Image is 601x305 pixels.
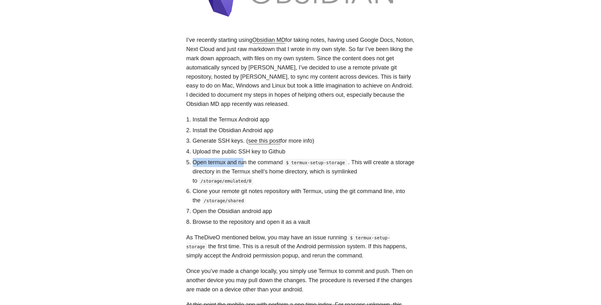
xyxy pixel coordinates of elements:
[193,158,415,185] li: Open termux and run the command . This will create a storage directory in the Termux shell’s home...
[248,138,280,144] a: see this post
[193,207,415,216] li: Open the Obsidian android app
[186,36,415,108] p: I’ve recently starting using for taking notes, having used Google Docs, Notion, Next Cloud and ju...
[193,115,415,124] li: Install the Termux Android app
[199,177,254,185] code: /storage/emulated/0
[252,37,285,43] a: Obsidian MD
[193,147,415,156] li: Upload the public SSH key to Github
[193,187,415,205] li: Clone your remote git notes repository with Termux, using the git command line, into the
[186,267,415,294] p: Once you’ve made a change locally, you simply use Termux to commit and push. Then on another devi...
[186,233,415,260] p: As TheDiveO mentioned below, you may have an issue running the first time. This is a result of th...
[284,159,347,166] code: $ termux-setup-storage
[193,126,415,135] li: Install the Obsidian Android app
[202,197,246,204] code: /storage/shared
[193,217,415,227] li: Browse to the repository and open it as a vault
[193,136,415,146] li: Generate SSH keys. ( for more info)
